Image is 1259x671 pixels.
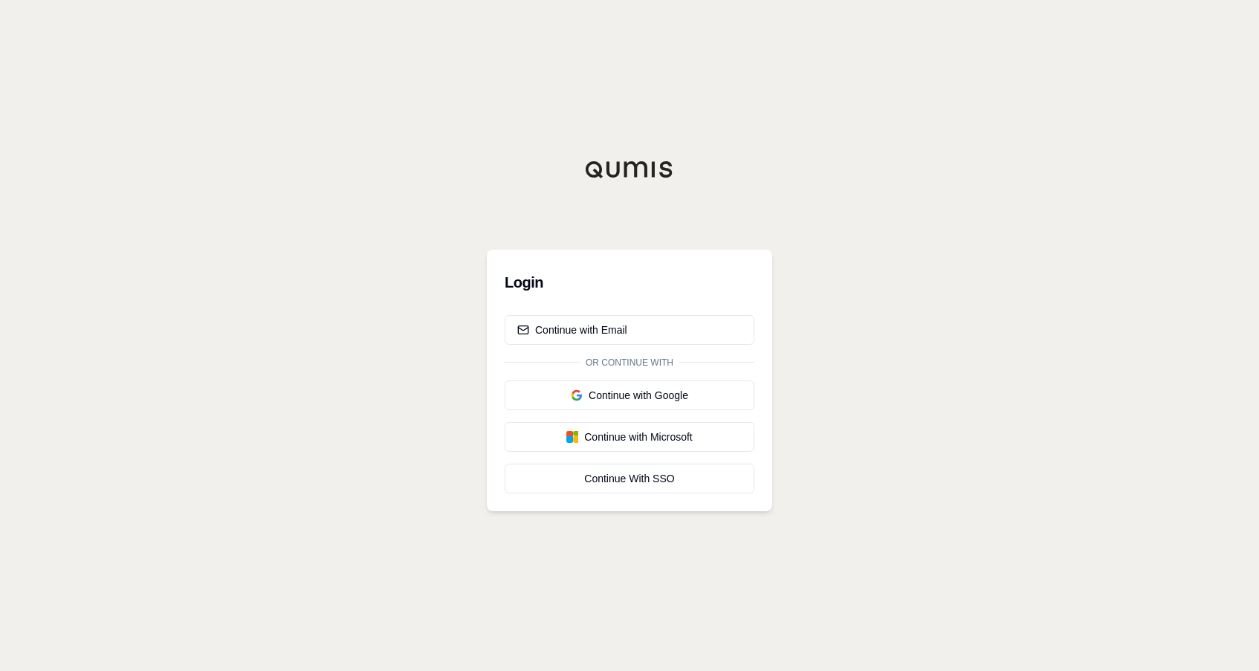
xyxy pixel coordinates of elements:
div: Continue with Google [517,388,742,403]
div: Continue with Microsoft [517,429,742,444]
h3: Login [505,268,754,297]
button: Continue with Email [505,315,754,345]
a: Continue With SSO [505,464,754,493]
span: Or continue with [580,357,679,369]
div: Continue with Email [517,322,627,337]
div: Continue With SSO [517,471,742,486]
button: Continue with Google [505,380,754,410]
img: Qumis [585,161,674,178]
button: Continue with Microsoft [505,422,754,452]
